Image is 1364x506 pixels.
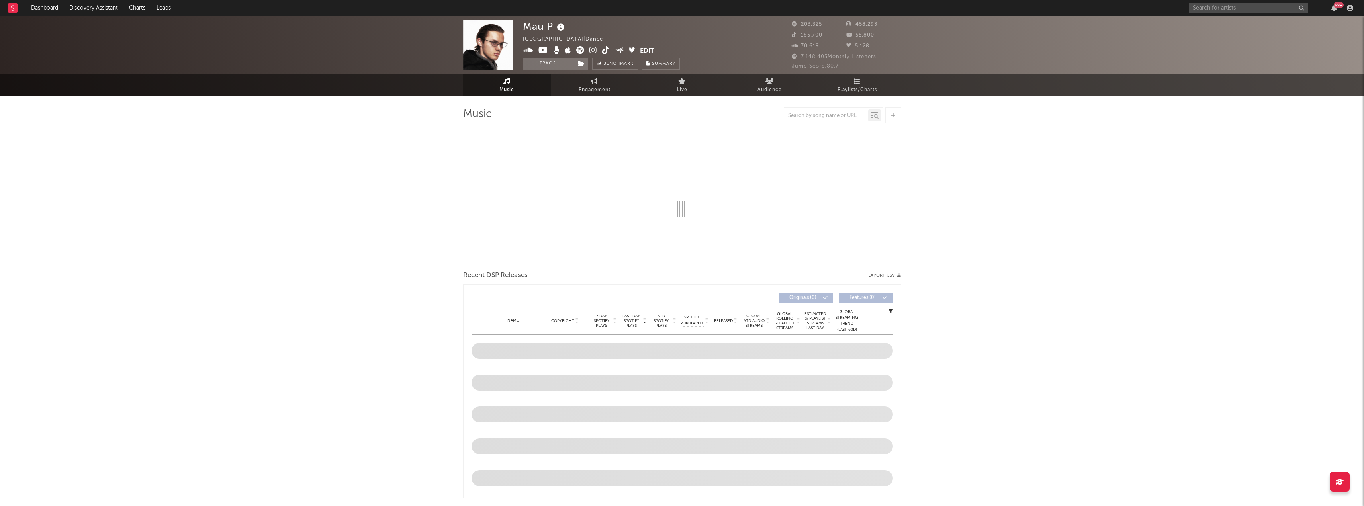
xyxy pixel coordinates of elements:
[463,271,528,280] span: Recent DSP Releases
[642,58,680,70] button: Summary
[846,22,877,27] span: 458.293
[1189,3,1308,13] input: Search for artists
[814,74,901,96] a: Playlists/Charts
[523,58,573,70] button: Track
[463,74,551,96] a: Music
[551,74,638,96] a: Engagement
[640,46,654,56] button: Edit
[499,85,514,95] span: Music
[579,85,611,95] span: Engagement
[680,315,704,326] span: Spotify Popularity
[638,74,726,96] a: Live
[792,64,839,69] span: Jump Score: 80.7
[523,35,612,44] div: [GEOGRAPHIC_DATA] | Dance
[792,54,876,59] span: 7.148.405 Monthly Listeners
[792,33,822,38] span: 185.700
[621,314,642,328] span: Last Day Spotify Plays
[838,85,877,95] span: Playlists/Charts
[774,311,796,330] span: Global Rolling 7D Audio Streams
[757,85,782,95] span: Audience
[652,62,675,66] span: Summary
[846,33,874,38] span: 55.800
[726,74,814,96] a: Audience
[1331,5,1337,11] button: 99+
[792,43,819,49] span: 70.619
[487,318,540,324] div: Name
[677,85,687,95] span: Live
[1334,2,1344,8] div: 99 +
[603,59,634,69] span: Benchmark
[743,314,765,328] span: Global ATD Audio Streams
[839,293,893,303] button: Features(0)
[846,43,869,49] span: 5.128
[591,314,612,328] span: 7 Day Spotify Plays
[785,295,821,300] span: Originals ( 0 )
[551,318,574,323] span: Copyright
[779,293,833,303] button: Originals(0)
[523,20,567,33] div: Mau P
[835,309,859,333] div: Global Streaming Trend (Last 60D)
[714,318,733,323] span: Released
[804,311,826,330] span: Estimated % Playlist Streams Last Day
[592,58,638,70] a: Benchmark
[868,273,901,278] button: Export CSV
[844,295,881,300] span: Features ( 0 )
[651,314,672,328] span: ATD Spotify Plays
[792,22,822,27] span: 203.325
[784,113,868,119] input: Search by song name or URL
